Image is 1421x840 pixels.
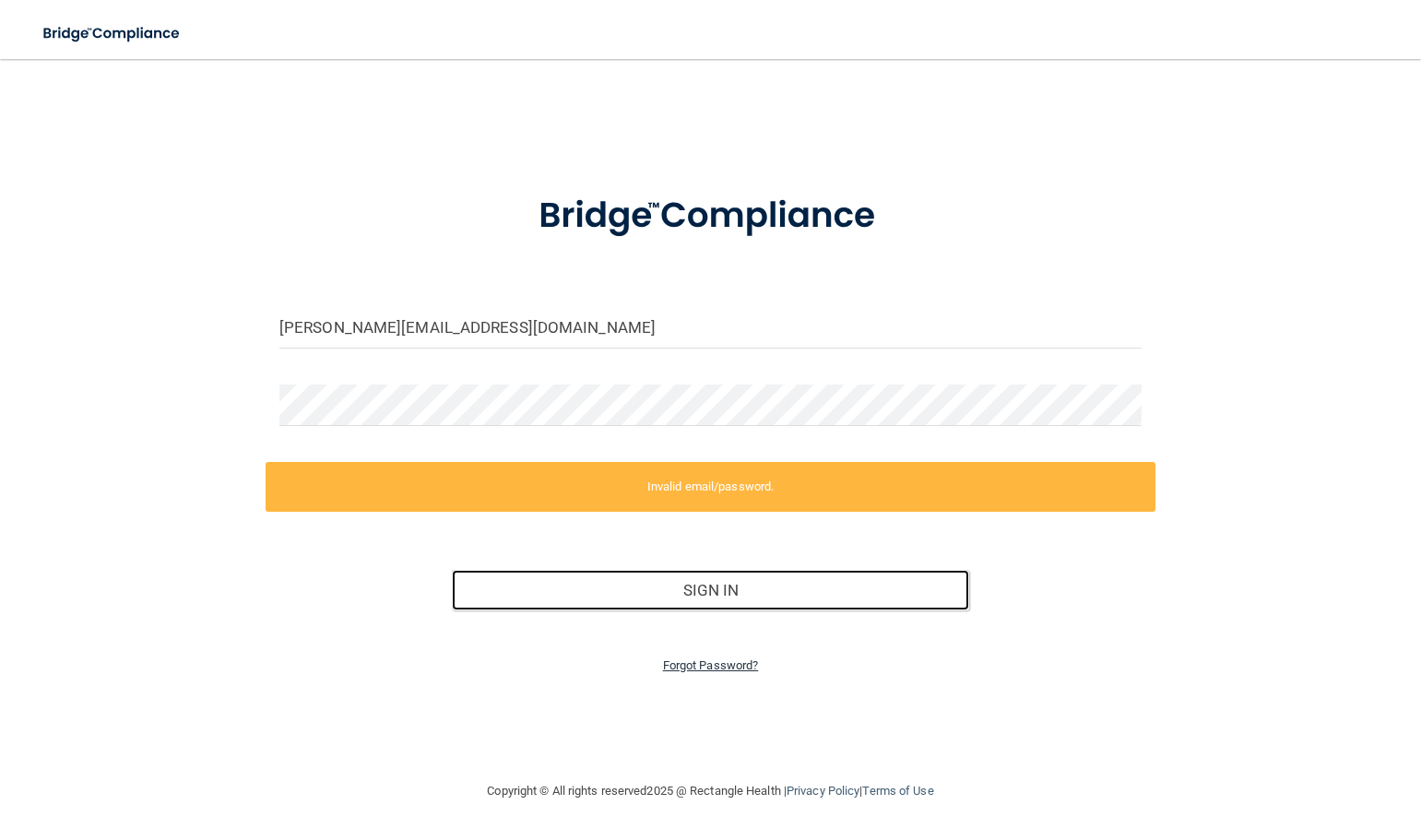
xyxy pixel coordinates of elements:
[787,784,859,798] a: Privacy Policy
[663,658,759,672] a: Forgot Password?
[862,784,933,798] a: Terms of Use
[279,307,1142,349] input: Email
[1102,709,1399,783] iframe: Drift Widget Chat Controller
[266,462,1155,512] label: Invalid email/password.
[452,570,969,610] button: Sign In
[28,15,197,53] img: bridge_compliance_login_screen.278c3ca4.svg
[374,762,1048,821] div: Copyright © All rights reserved 2025 @ Rectangle Health | |
[502,170,919,263] img: bridge_compliance_login_screen.278c3ca4.svg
